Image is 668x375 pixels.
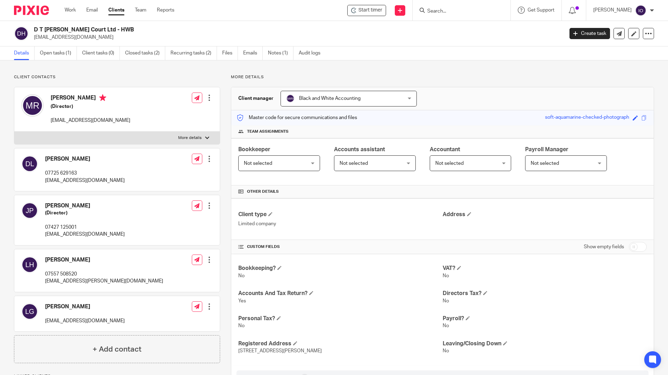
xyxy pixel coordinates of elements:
p: [EMAIL_ADDRESS][DOMAIN_NAME] [45,231,125,238]
span: Other details [247,189,279,194]
p: [EMAIL_ADDRESS][DOMAIN_NAME] [51,117,130,124]
p: Master code for secure communications and files [237,114,357,121]
h3: Client manager [238,95,274,102]
span: No [443,299,449,303]
p: 07725 629163 [45,170,125,177]
a: Reports [157,7,174,14]
p: 07557 508520 [45,271,163,278]
p: [EMAIL_ADDRESS][DOMAIN_NAME] [34,34,559,41]
span: Payroll Manager [525,147,568,152]
span: No [238,323,245,328]
img: svg%3E [286,94,295,103]
span: No [443,348,449,353]
h4: + Add contact [93,344,141,355]
h4: Leaving/Closing Down [443,340,647,347]
span: Start timer [358,7,382,14]
span: Not selected [531,161,559,166]
label: Show empty fields [584,243,624,250]
span: Get Support [528,8,554,13]
img: svg%3E [21,155,38,172]
p: More details [178,135,202,141]
h4: VAT? [443,265,647,272]
h4: [PERSON_NAME] [45,155,125,163]
h4: Registered Address [238,340,442,347]
a: Clients [108,7,124,14]
div: D T Lisa Court Ltd - HWB [347,5,386,16]
img: svg%3E [21,202,38,219]
a: Work [65,7,76,14]
h4: [PERSON_NAME] [45,202,125,209]
a: Recurring tasks (2) [170,46,217,60]
span: No [443,323,449,328]
span: Accountant [430,147,460,152]
img: svg%3E [635,5,646,16]
a: Team [135,7,146,14]
h2: D T [PERSON_NAME] Court Ltd - HWB [34,26,454,34]
input: Search [427,8,489,15]
span: [STREET_ADDRESS][PERSON_NAME] [238,348,322,353]
h5: (Director) [51,103,130,110]
a: Emails [243,46,263,60]
span: No [443,273,449,278]
p: [EMAIL_ADDRESS][PERSON_NAME][DOMAIN_NAME] [45,278,163,285]
img: svg%3E [14,26,29,41]
img: svg%3E [21,94,44,117]
span: Yes [238,299,246,303]
p: Limited company [238,220,442,227]
h4: Client type [238,211,442,218]
p: [EMAIL_ADDRESS][DOMAIN_NAME] [45,317,125,324]
p: Client contacts [14,74,220,80]
span: Not selected [435,161,464,166]
a: Open tasks (1) [40,46,77,60]
h5: (Director) [45,209,125,216]
h4: Payroll? [443,315,647,322]
a: Create task [569,28,610,39]
a: Details [14,46,35,60]
p: 07427 125001 [45,224,125,231]
span: Team assignments [247,129,289,134]
img: svg%3E [21,256,38,273]
div: soft-aquamarine-checked-photograph [545,114,629,122]
img: Pixie [14,6,49,15]
p: [EMAIL_ADDRESS][DOMAIN_NAME] [45,177,125,184]
p: More details [231,74,654,80]
a: Files [222,46,238,60]
h4: Address [443,211,647,218]
h4: Accounts And Tax Return? [238,290,442,297]
i: Primary [99,94,106,101]
h4: CUSTOM FIELDS [238,244,442,250]
h4: [PERSON_NAME] [51,94,130,103]
span: Black and White Accounting [299,96,361,101]
span: Not selected [244,161,272,166]
h4: [PERSON_NAME] [45,303,125,310]
h4: Personal Tax? [238,315,442,322]
p: [PERSON_NAME] [593,7,632,14]
a: Email [86,7,98,14]
img: svg%3E [21,303,38,320]
a: Notes (1) [268,46,293,60]
span: No [238,273,245,278]
h4: Bookkeeping? [238,265,442,272]
a: Client tasks (0) [82,46,120,60]
h4: [PERSON_NAME] [45,256,163,264]
a: Audit logs [299,46,326,60]
span: Not selected [340,161,368,166]
a: Closed tasks (2) [125,46,165,60]
h4: Directors Tax? [443,290,647,297]
span: Accounts assistant [334,147,385,152]
span: Bookkeeper [238,147,270,152]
